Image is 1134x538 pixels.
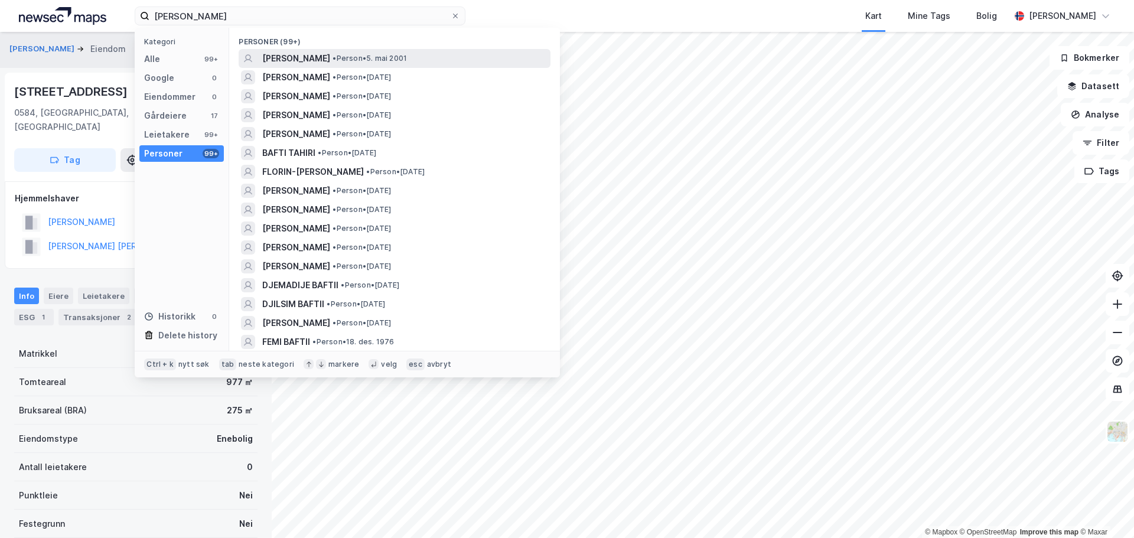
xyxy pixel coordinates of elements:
[1106,420,1129,443] img: Z
[1075,481,1134,538] iframe: Chat Widget
[78,288,129,304] div: Leietakere
[328,360,359,369] div: markere
[262,146,315,160] span: BAFTI TAHIRI
[239,517,253,531] div: Nei
[333,129,336,138] span: •
[333,129,391,139] span: Person • [DATE]
[144,52,160,66] div: Alle
[227,403,253,418] div: 275 ㎡
[19,460,87,474] div: Antall leietakere
[262,316,330,330] span: [PERSON_NAME]
[14,148,116,172] button: Tag
[262,297,324,311] span: DJILSIM BAFTII
[333,186,391,195] span: Person • [DATE]
[427,360,451,369] div: avbryt
[149,7,451,25] input: Søk på adresse, matrikkel, gårdeiere, leietakere eller personer
[144,146,183,161] div: Personer
[9,43,77,55] button: [PERSON_NAME]
[144,109,187,123] div: Gårdeiere
[366,167,370,176] span: •
[333,110,391,120] span: Person • [DATE]
[262,51,330,66] span: [PERSON_NAME]
[333,262,336,270] span: •
[333,205,336,214] span: •
[333,243,336,252] span: •
[19,375,66,389] div: Tomteareal
[366,167,425,177] span: Person • [DATE]
[90,42,126,56] div: Eiendom
[144,128,190,142] div: Leietakere
[341,281,344,289] span: •
[333,318,336,327] span: •
[333,54,407,63] span: Person • 5. mai 2001
[203,149,219,158] div: 99+
[144,358,176,370] div: Ctrl + k
[158,328,217,343] div: Delete history
[333,224,391,233] span: Person • [DATE]
[333,92,336,100] span: •
[219,358,237,370] div: tab
[406,358,425,370] div: esc
[333,92,391,101] span: Person • [DATE]
[318,148,376,158] span: Person • [DATE]
[908,9,950,23] div: Mine Tags
[262,221,330,236] span: [PERSON_NAME]
[333,186,336,195] span: •
[262,70,330,84] span: [PERSON_NAME]
[210,92,219,102] div: 0
[19,7,106,25] img: logo.a4113a55bc3d86da70a041830d287a7e.svg
[262,203,330,217] span: [PERSON_NAME]
[333,262,391,271] span: Person • [DATE]
[960,528,1017,536] a: OpenStreetMap
[865,9,882,23] div: Kart
[976,9,997,23] div: Bolig
[381,360,397,369] div: velg
[210,111,219,120] div: 17
[203,130,219,139] div: 99+
[14,288,39,304] div: Info
[178,360,210,369] div: nytt søk
[333,73,336,81] span: •
[1075,481,1134,538] div: Kontrollprogram for chat
[19,517,65,531] div: Festegrunn
[262,240,330,255] span: [PERSON_NAME]
[210,312,219,321] div: 0
[333,224,336,233] span: •
[1020,528,1078,536] a: Improve this map
[925,528,957,536] a: Mapbox
[19,488,58,503] div: Punktleie
[217,432,253,446] div: Enebolig
[333,205,391,214] span: Person • [DATE]
[144,71,174,85] div: Google
[312,337,394,347] span: Person • 18. des. 1976
[1074,159,1129,183] button: Tags
[229,28,560,49] div: Personer (99+)
[262,278,338,292] span: DJEMADIJE BAFTII
[19,432,78,446] div: Eiendomstype
[327,299,330,308] span: •
[262,108,330,122] span: [PERSON_NAME]
[14,309,54,325] div: ESG
[262,335,310,349] span: FEMI BAFTII
[312,337,316,346] span: •
[262,184,330,198] span: [PERSON_NAME]
[239,360,294,369] div: neste kategori
[327,299,385,309] span: Person • [DATE]
[333,243,391,252] span: Person • [DATE]
[144,90,195,104] div: Eiendommer
[239,488,253,503] div: Nei
[37,311,49,323] div: 1
[262,127,330,141] span: [PERSON_NAME]
[44,288,73,304] div: Eiere
[262,89,330,103] span: [PERSON_NAME]
[333,73,391,82] span: Person • [DATE]
[333,110,336,119] span: •
[15,191,257,206] div: Hjemmelshaver
[203,54,219,64] div: 99+
[318,148,321,157] span: •
[144,37,224,46] div: Kategori
[123,311,135,323] div: 2
[1061,103,1129,126] button: Analyse
[19,347,57,361] div: Matrikkel
[134,288,178,304] div: Datasett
